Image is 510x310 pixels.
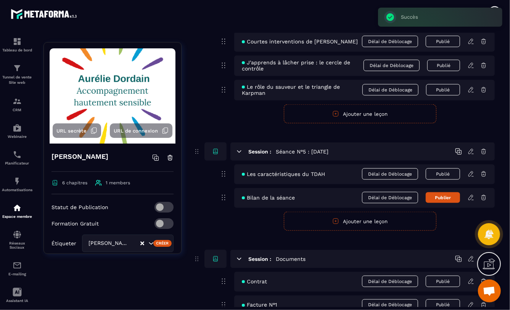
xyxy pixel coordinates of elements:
[2,108,32,112] p: CRM
[2,91,32,118] a: formationformationCRM
[426,36,460,47] button: Publié
[362,84,418,96] span: Délai de Déblocage
[62,180,87,185] span: 6 chapitres
[2,255,32,282] a: emailemailE-mailing
[2,118,32,144] a: automationsautomationsWebinaire
[242,38,358,45] span: Courtes interventions de [PERSON_NAME]
[13,97,22,106] img: formation
[50,48,175,144] img: background
[2,282,32,308] a: Assistant IA
[276,148,328,155] h5: Séance N°5 : [DATE]
[87,239,132,248] span: [PERSON_NAME]
[362,36,418,47] span: Délai de Déblocage
[51,151,108,162] h4: [PERSON_NAME]
[13,230,22,239] img: social-network
[51,221,99,227] p: Formation Gratuit
[242,195,295,201] span: Bilan de la séance
[2,299,32,303] p: Assistant IA
[2,75,32,85] p: Tunnel de vente Site web
[11,7,79,21] img: logo
[2,241,32,249] p: Réseaux Sociaux
[153,240,172,247] div: Créer
[56,128,87,134] span: URL secrète
[51,204,108,210] p: Statut de Publication
[2,58,32,91] a: formationformationTunnel de vente Site web
[114,128,158,134] span: URL de connexion
[51,240,76,246] p: Étiqueter
[110,123,172,138] button: URL de connexion
[13,37,22,46] img: formation
[276,255,306,263] h5: Documents
[2,134,32,139] p: Webinaire
[426,168,460,180] button: Publié
[2,272,32,276] p: E-mailing
[248,149,271,155] h6: Session :
[82,235,174,252] div: Search for option
[426,84,460,96] button: Publié
[242,84,362,96] span: Le rôle du sauveur et le triangle de Karpman
[426,192,460,203] button: Publier
[2,224,32,255] a: social-networksocial-networkRéseaux Sociaux
[242,171,325,177] span: Les caractéristiques du TDAH
[362,168,418,180] span: Délai de Déblocage
[13,203,22,213] img: automations
[242,278,267,284] span: Contrat
[132,239,140,248] input: Search for option
[13,123,22,133] img: automations
[284,104,436,123] button: Ajouter une leçon
[2,214,32,219] p: Espace membre
[2,48,32,52] p: Tableau de bord
[53,123,101,138] button: URL secrète
[242,302,277,308] span: Facture N°1
[426,276,460,287] button: Publié
[478,280,501,302] div: Ouvrir le chat
[13,177,22,186] img: automations
[2,198,32,224] a: automationsautomationsEspace membre
[2,161,32,165] p: Planificateur
[362,192,418,203] span: Délai de Déblocage
[2,31,32,58] a: formationformationTableau de bord
[13,150,22,159] img: scheduler
[248,256,271,262] h6: Session :
[2,171,32,198] a: automationsautomationsAutomatisations
[140,241,144,246] button: Clear Selected
[13,261,22,270] img: email
[284,212,436,231] button: Ajouter une leçon
[13,64,22,73] img: formation
[106,180,130,185] span: 1 members
[427,60,460,71] button: Publié
[2,144,32,171] a: schedulerschedulerPlanificateur
[362,276,418,287] span: Délai de Déblocage
[2,188,32,192] p: Automatisations
[242,59,364,72] span: J'apprends à lâcher prise : le cercle de contrôle
[364,60,420,71] span: Délai de Déblocage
